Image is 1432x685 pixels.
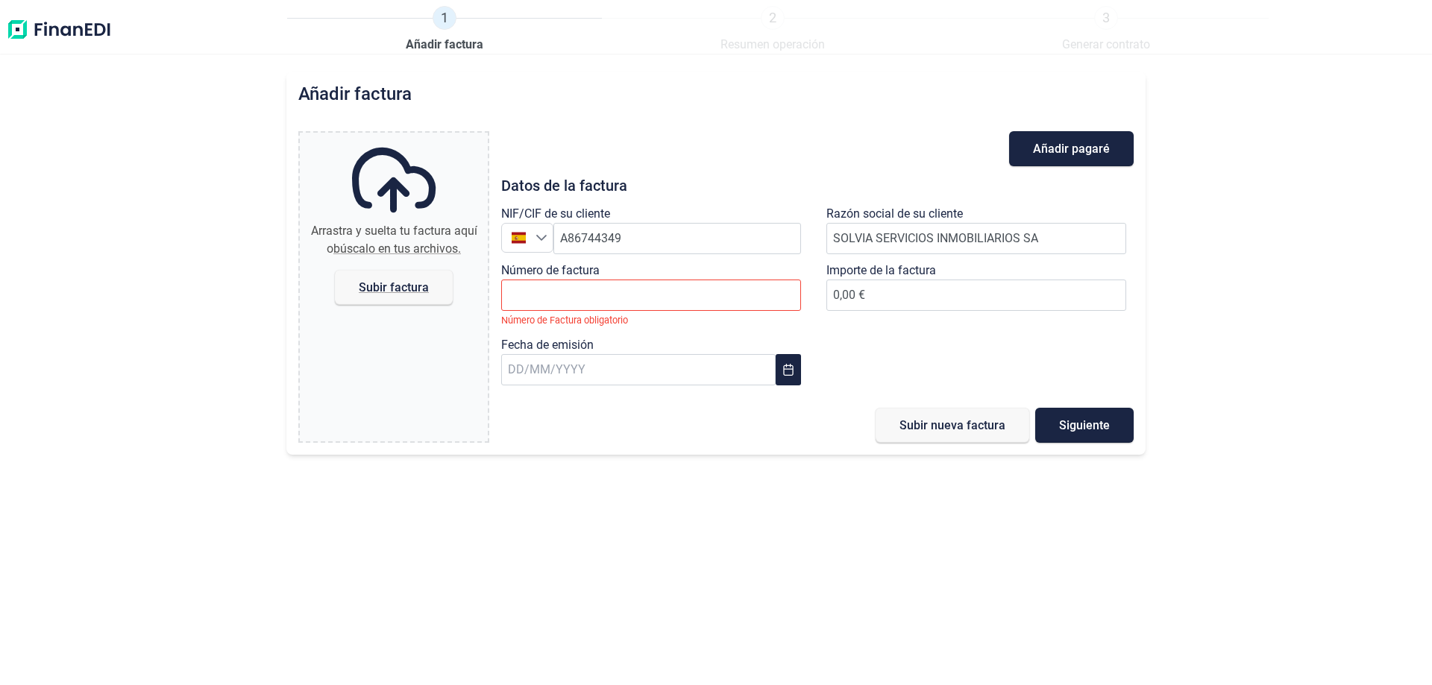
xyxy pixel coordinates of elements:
[826,262,936,280] label: Importe de la factura
[899,420,1005,431] span: Subir nueva factura
[501,354,776,385] input: DD/MM/YYYY
[433,6,456,30] span: 1
[1035,408,1134,443] button: Siguiente
[501,205,610,223] label: NIF/CIF de su cliente
[826,205,963,223] label: Razón social de su cliente
[876,408,1029,443] button: Subir nueva factura
[1009,131,1134,166] button: Añadir pagaré
[501,336,594,354] label: Fecha de emisión
[501,178,1134,193] h3: Datos de la factura
[359,282,429,293] span: Subir factura
[776,354,801,385] button: Choose Date
[512,230,526,244] img: ES
[501,262,600,280] label: Número de factura
[1059,420,1110,431] span: Siguiente
[1033,143,1110,154] span: Añadir pagaré
[406,36,483,54] span: Añadir factura
[536,224,553,252] div: Seleccione un país
[501,315,628,326] small: Número de Factura obligatorio
[6,6,112,54] img: Logo de aplicación
[306,222,482,258] div: Arrastra y suelta tu factura aquí o
[333,242,461,256] span: búscalo en tus archivos.
[298,83,412,104] h2: Añadir factura
[406,6,483,54] a: 1Añadir factura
